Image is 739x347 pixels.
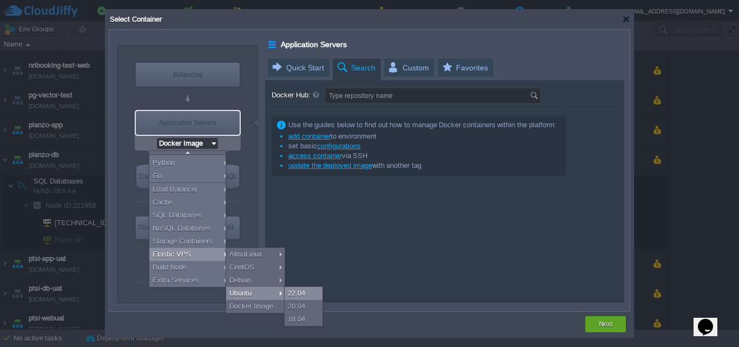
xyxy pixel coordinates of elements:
[271,58,324,77] span: Quick Start
[441,58,488,77] span: Favorites
[213,165,239,188] div: NoSQL Databases
[288,161,372,169] a: update the deployed image
[149,235,229,248] div: Storage Containers
[149,169,229,182] div: Go
[149,261,229,274] div: Build Node
[387,58,429,77] span: Custom
[694,304,728,336] iframe: chat widget
[226,261,285,274] div: CentOS
[226,300,285,313] div: Docker Image...
[226,248,285,261] div: AlmaLinux
[213,165,239,188] div: NoSQL
[226,274,285,287] div: Debian
[288,152,342,160] a: access container
[285,313,322,326] div: 18.04
[149,248,229,261] div: Elastic VPS
[149,183,229,196] div: Load Balancer
[109,15,162,23] span: Select Container
[136,63,240,87] div: Load Balancer
[136,261,240,283] div: Create New Layer
[149,222,229,235] div: NoSQL Databases
[136,217,163,239] div: Storage Containers
[272,88,324,103] label: Docker Hub:
[277,120,557,130] p: Use the guides below to find out how to manage Docker containers within the platform:
[317,142,361,150] a: configurations
[136,217,163,238] div: Storage
[285,300,322,313] div: 20.04
[280,151,557,161] li: via SSH
[285,287,322,300] div: 22.04
[280,141,557,151] li: set basic
[268,37,278,51] div: Application Servers
[213,217,240,238] div: Build
[599,319,612,330] button: Next
[149,196,229,209] div: Cache
[288,132,331,140] a: add container
[136,63,240,87] div: Balancing
[149,156,229,169] div: Python
[280,132,557,141] li: to environment
[226,287,285,300] div: Ubuntu
[280,161,557,171] li: with another tag
[336,58,375,77] span: Search
[149,209,229,222] div: SQL Databases
[136,165,162,188] div: Cache
[136,111,240,135] div: Application Servers
[213,217,240,239] div: Build Node
[149,274,229,287] div: Extra Services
